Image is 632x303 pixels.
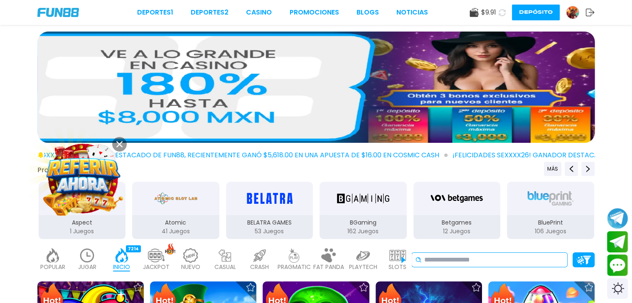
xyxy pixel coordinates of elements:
[246,7,272,17] a: CASINO
[79,248,96,263] img: recent_light.webp
[413,218,501,227] p: Betgames
[39,218,126,227] p: Aspect
[78,263,96,271] p: JUGAR
[223,181,317,240] button: BELATRA GAMES
[512,5,560,20] button: Depósito
[165,243,175,254] img: hot
[349,263,377,271] p: PLAYTECH
[507,218,594,227] p: BluePrint
[226,227,313,236] p: 53 Juegos
[251,248,268,263] img: crash_light.webp
[126,245,141,252] div: 7214
[182,248,199,263] img: new_light.webp
[389,248,406,263] img: slots_light.webp
[286,248,302,263] img: pragmatic_light.webp
[226,218,313,227] p: BELATRA GAMES
[243,187,295,210] img: BELATRA GAMES
[250,263,269,271] p: CRASH
[35,181,129,240] button: Aspect
[152,187,199,210] img: Atomic
[132,227,219,236] p: 41 Juegos
[566,6,585,19] a: Avatar
[607,278,628,299] div: Switch theme
[113,263,130,271] p: INICIO
[113,248,130,263] img: home_active.webp
[430,187,483,210] img: Betgames
[337,187,389,210] img: BGaming
[481,7,496,17] span: $ 9.91
[320,248,337,263] img: fat_panda_light.webp
[44,248,61,263] img: popular_light.webp
[132,218,219,227] p: Atomic
[607,208,628,229] button: Join telegram channel
[143,263,170,271] p: JACKPOT
[278,263,311,271] p: PRAGMATIC
[320,227,407,236] p: 162 Juegos
[607,254,628,276] button: Contact customer service
[413,227,501,236] p: 12 Juegos
[607,231,628,253] button: Join telegram
[389,263,406,271] p: SLOTS
[38,32,595,143] img: Casino Inicio Bonos 100%
[320,218,407,227] p: BGaming
[313,263,344,271] p: FAT PANDA
[148,248,165,263] img: jackpot_light.webp
[46,141,120,216] img: Image Link
[544,162,561,176] button: Previous providers
[316,181,410,240] button: BGaming
[410,181,504,240] button: Betgames
[581,162,595,176] button: Next providers
[504,181,598,240] button: BluePrint
[357,7,379,17] a: BLOGS
[566,6,579,19] img: Avatar
[181,263,200,271] p: NUEVO
[565,162,578,176] button: Previous providers
[507,227,594,236] p: 106 Juegos
[290,7,339,17] a: Promociones
[40,263,65,271] p: POPULAR
[37,8,79,17] img: Company Logo
[576,256,591,264] img: Platform Filter
[217,248,234,263] img: casual_light.webp
[137,7,173,17] a: Deportes1
[355,248,371,263] img: playtech_light.webp
[524,187,577,210] img: BluePrint
[39,227,126,236] p: 1 Juegos
[396,7,428,17] a: NOTICIAS
[191,7,229,17] a: Deportes2
[129,181,223,240] button: Atomic
[214,263,236,271] p: CASUAL
[37,166,108,174] button: Proveedores de juego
